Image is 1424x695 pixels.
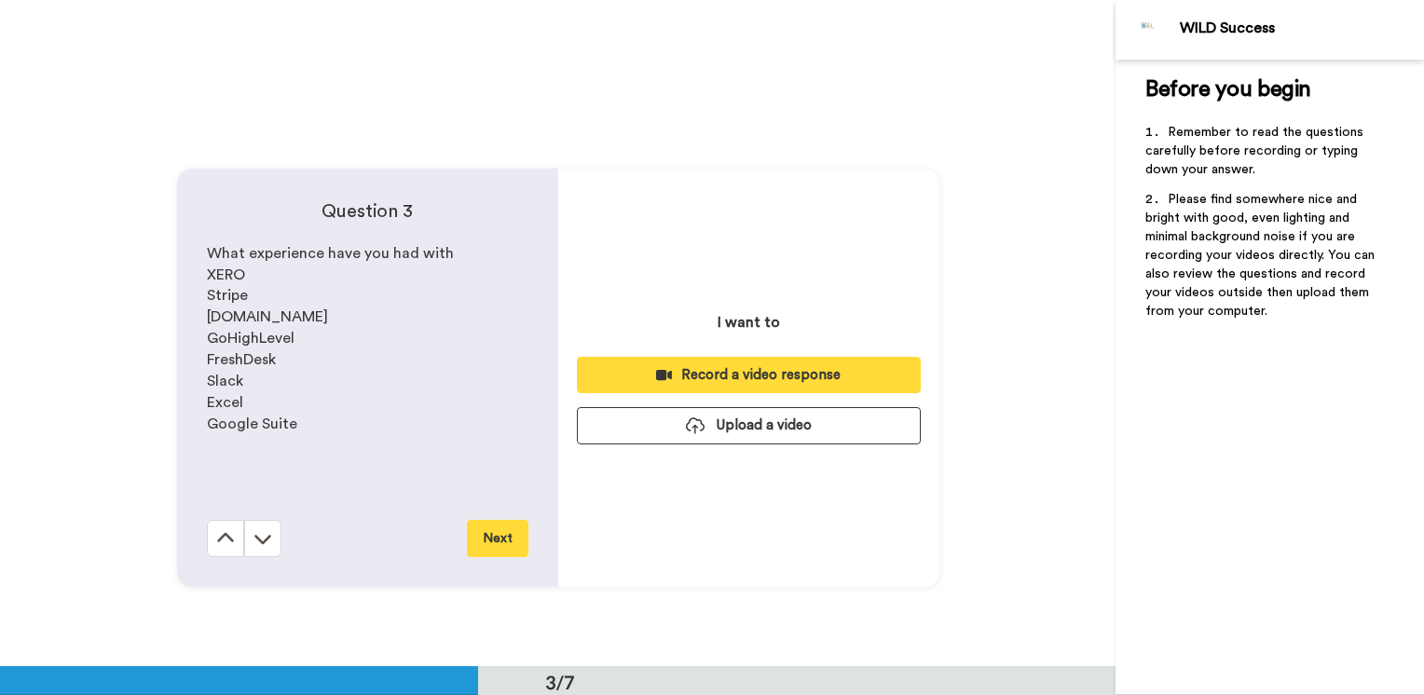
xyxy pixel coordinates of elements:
span: GoHighLevel [207,331,294,346]
span: FreshDesk [207,352,276,367]
img: Profile Image [1126,7,1171,52]
span: Before you begin [1145,78,1310,101]
span: XERO [207,267,245,282]
span: Remember to read the questions carefully before recording or typing down your answer. [1145,126,1367,176]
h4: Question 3 [207,198,528,225]
span: Slack [207,374,243,388]
span: Google Suite [207,416,297,431]
span: Please find somewhere nice and bright with good, even lighting and minimal background noise if yo... [1145,193,1378,318]
span: Excel [207,395,243,410]
span: What experience have you had with [207,246,454,261]
span: Stripe [207,288,248,303]
div: 3/7 [515,669,605,695]
div: WILD Success [1180,20,1423,37]
div: Record a video response [592,365,906,385]
span: [DOMAIN_NAME] [207,309,328,324]
button: Record a video response [577,357,921,393]
p: I want to [718,311,780,334]
button: Next [467,520,528,557]
button: Upload a video [577,407,921,443]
